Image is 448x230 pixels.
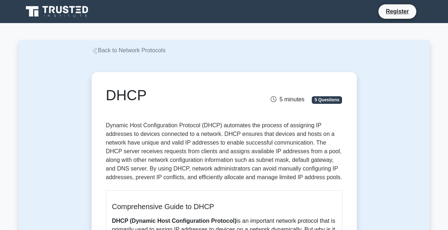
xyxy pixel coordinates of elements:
[112,202,336,211] h5: Comprehensive Guide to DHCP
[381,7,413,16] a: Register
[106,87,261,104] h1: DHCP
[271,96,304,102] span: 5 minutes
[92,47,166,53] a: Back to Network Protocols
[112,218,237,224] b: DHCP (Dynamic Host Configuration Protocol)
[312,96,342,103] span: 5 Questions
[106,121,342,185] p: Dynamic Host Configuration Protocol (DHCP) automates the process of assigning IP addresses to dev...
